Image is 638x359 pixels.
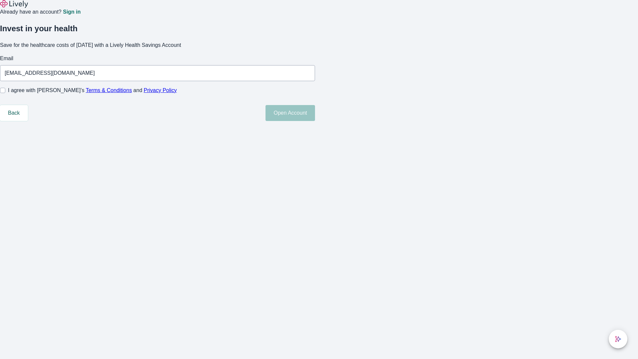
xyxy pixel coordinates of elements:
a: Sign in [63,9,80,15]
svg: Lively AI Assistant [615,336,621,342]
a: Privacy Policy [144,87,177,93]
span: I agree with [PERSON_NAME]’s and [8,86,177,94]
a: Terms & Conditions [86,87,132,93]
button: chat [609,330,627,348]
